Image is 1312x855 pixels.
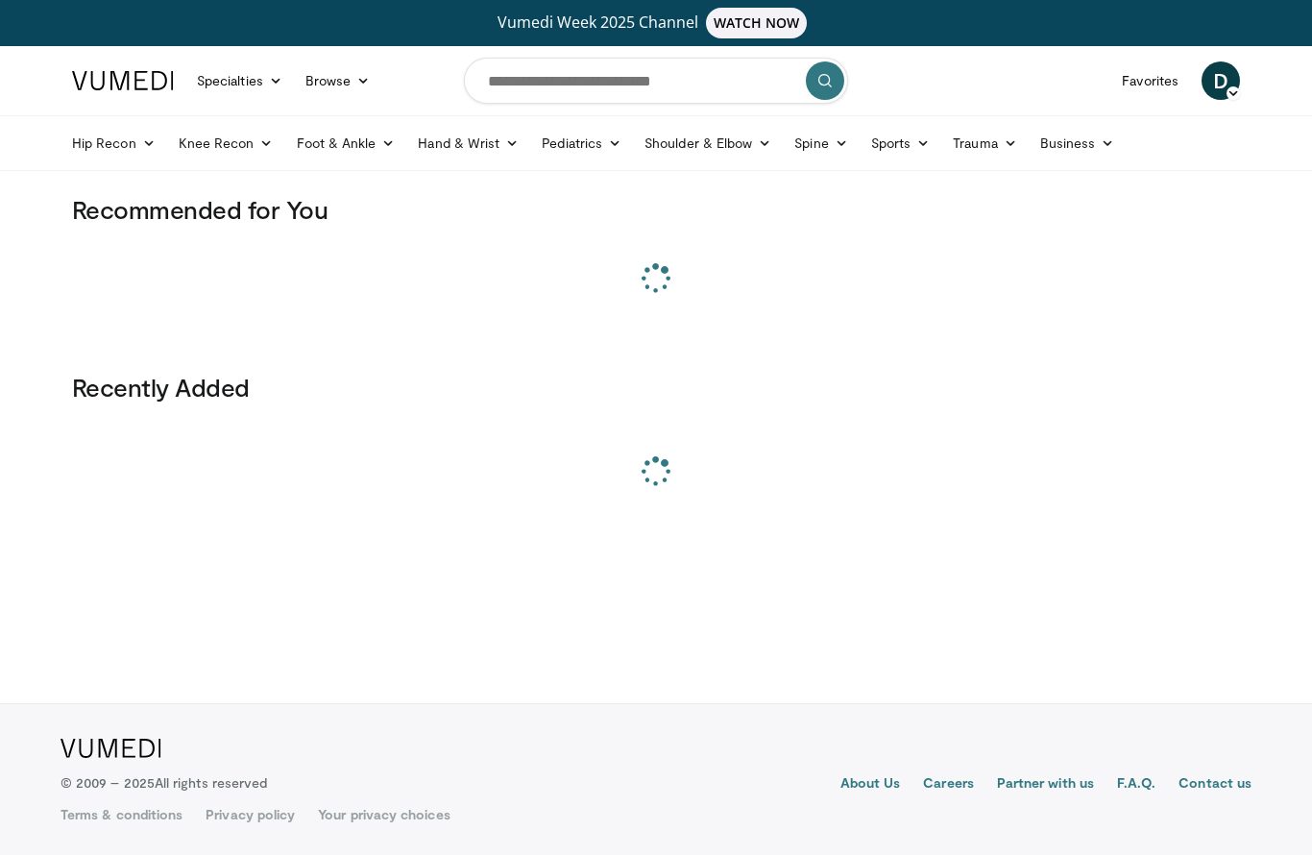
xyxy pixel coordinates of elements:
a: Browse [294,61,382,100]
a: Hand & Wrist [406,124,530,162]
a: F.A.Q. [1117,773,1155,796]
a: Contact us [1178,773,1251,796]
a: Your privacy choices [318,805,449,824]
h3: Recently Added [72,372,1240,403]
a: Partner with us [997,773,1094,796]
a: D [1202,61,1240,100]
a: Careers [923,773,974,796]
img: VuMedi Logo [72,71,174,90]
img: VuMedi Logo [61,739,161,758]
a: Favorites [1110,61,1190,100]
input: Search topics, interventions [464,58,848,104]
p: © 2009 – 2025 [61,773,267,793]
a: Sports [860,124,942,162]
a: Trauma [941,124,1029,162]
h3: Recommended for You [72,194,1240,225]
span: All rights reserved [155,774,267,791]
a: Knee Recon [167,124,285,162]
a: Specialties [185,61,294,100]
a: Foot & Ankle [285,124,407,162]
a: Terms & conditions [61,805,182,824]
a: Shoulder & Elbow [633,124,783,162]
span: WATCH NOW [706,8,808,38]
a: About Us [840,773,901,796]
a: Privacy policy [206,805,295,824]
a: Pediatrics [530,124,633,162]
a: Business [1029,124,1127,162]
a: Vumedi Week 2025 ChannelWATCH NOW [75,8,1237,38]
a: Hip Recon [61,124,167,162]
a: Spine [783,124,859,162]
